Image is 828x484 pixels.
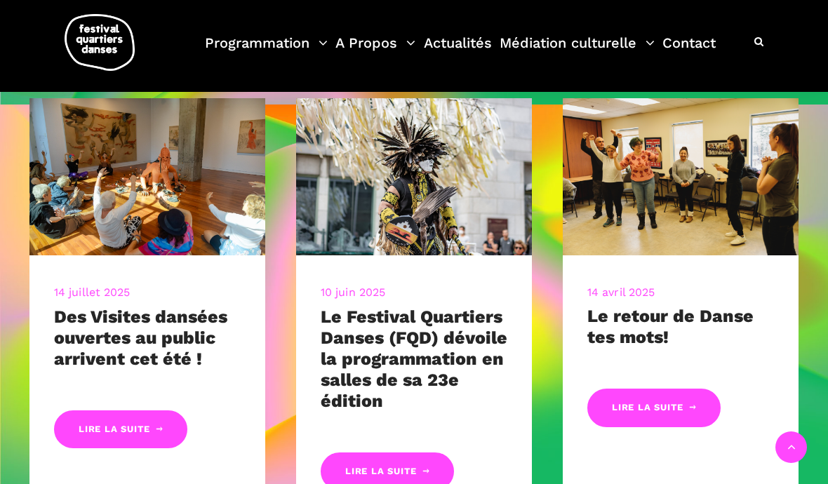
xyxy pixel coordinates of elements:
a: 10 juin 2025 [321,285,385,299]
a: Le retour de Danse tes mots! [587,306,754,347]
a: Médiation culturelle [500,31,655,72]
a: Actualités [424,31,492,72]
img: logo-fqd-med [65,14,135,71]
a: A Propos [335,31,415,72]
img: R Barbara Diabo 11 crédit Romain Lorraine (30) [296,98,532,255]
a: Lire la suite [587,389,721,427]
a: Le Festival Quartiers Danses (FQD) dévoile la programmation en salles de sa 23e édition [321,307,507,411]
a: Contact [662,31,716,72]
a: Lire la suite [54,410,187,449]
img: 20240905-9595 [29,98,265,255]
a: 14 juillet 2025 [54,285,131,299]
img: CARI, 8 mars 2023-209 [563,98,799,255]
a: 14 avril 2025 [587,285,655,299]
a: Des Visites dansées ouvertes au public arrivent cet été ! [54,307,227,369]
a: Programmation [205,31,328,72]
